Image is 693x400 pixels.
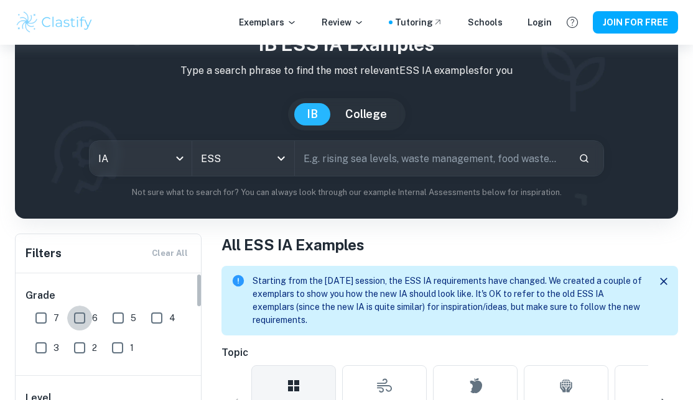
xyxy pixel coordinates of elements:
[562,12,583,33] button: Help and Feedback
[239,16,297,29] p: Exemplars
[221,345,678,360] h6: Topic
[25,63,668,78] p: Type a search phrase to find the most relevant ESS IA examples for you
[574,148,595,169] button: Search
[593,11,678,34] button: JOIN FOR FREE
[528,16,552,29] a: Login
[53,341,59,355] span: 3
[395,16,443,29] a: Tutoring
[92,311,98,325] span: 6
[295,141,568,176] input: E.g. rising sea levels, waste management, food waste...
[468,16,503,29] a: Schools
[53,311,59,325] span: 7
[26,245,62,262] h6: Filters
[90,141,192,176] div: IA
[130,341,134,355] span: 1
[26,288,192,303] h6: Grade
[272,150,290,167] button: Open
[169,311,175,325] span: 4
[25,186,668,199] p: Not sure what to search for? You can always look through our example Internal Assessments below f...
[131,311,136,325] span: 5
[221,234,678,256] h1: All ESS IA Examples
[333,103,399,125] button: College
[253,275,644,327] p: Starting from the [DATE] session, the ESS IA requirements have changed. We created a couple of ex...
[294,103,330,125] button: IB
[92,341,97,355] span: 2
[322,16,364,29] p: Review
[654,272,673,291] button: Close
[15,10,94,35] img: Clastify logo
